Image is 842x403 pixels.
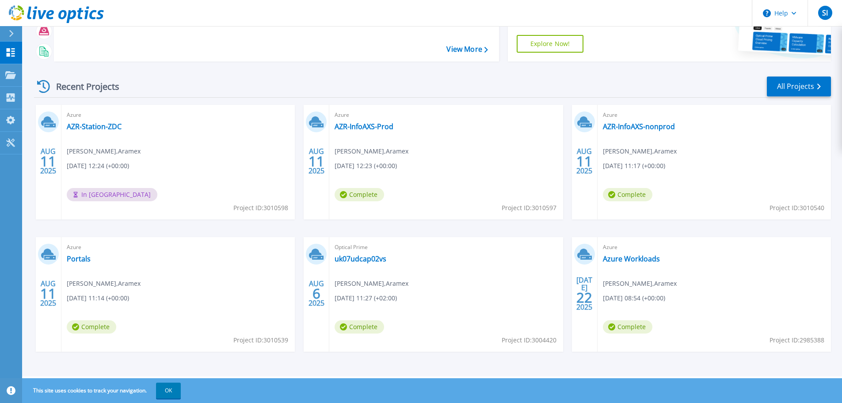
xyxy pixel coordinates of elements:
[24,383,181,399] span: This site uses cookies to track your navigation.
[335,110,557,120] span: Azure
[335,161,397,171] span: [DATE] 12:23 (+00:00)
[576,294,592,301] span: 22
[603,254,660,263] a: Azure Workloads
[308,277,325,310] div: AUG 2025
[335,242,557,252] span: Optical Prime
[67,146,141,156] span: [PERSON_NAME] , Aramex
[603,146,677,156] span: [PERSON_NAME] , Aramex
[502,203,556,213] span: Project ID: 3010597
[67,242,290,252] span: Azure
[67,320,116,334] span: Complete
[603,122,675,131] a: AZR-InfoAXS-nonprod
[335,254,386,263] a: uk07udcap02vs
[67,161,129,171] span: [DATE] 12:24 (+00:00)
[770,203,824,213] span: Project ID: 3010540
[40,145,57,177] div: AUG 2025
[603,110,826,120] span: Azure
[308,145,325,177] div: AUG 2025
[233,203,288,213] span: Project ID: 3010598
[603,279,677,288] span: [PERSON_NAME] , Aramex
[603,293,665,303] span: [DATE] 08:54 (+00:00)
[335,279,408,288] span: [PERSON_NAME] , Aramex
[67,122,122,131] a: AZR-Station-ZDC
[822,9,828,16] span: SI
[576,157,592,165] span: 11
[335,293,397,303] span: [DATE] 11:27 (+02:00)
[309,157,324,165] span: 11
[502,335,556,345] span: Project ID: 3004420
[603,188,652,201] span: Complete
[335,146,408,156] span: [PERSON_NAME] , Aramex
[770,335,824,345] span: Project ID: 2985388
[67,254,91,263] a: Portals
[335,122,393,131] a: AZR-InfoAXS-Prod
[40,157,56,165] span: 11
[67,110,290,120] span: Azure
[603,161,665,171] span: [DATE] 11:17 (+00:00)
[603,242,826,252] span: Azure
[576,277,593,310] div: [DATE] 2025
[34,76,131,97] div: Recent Projects
[767,77,831,96] a: All Projects
[40,290,56,297] span: 11
[312,290,320,297] span: 6
[335,320,384,334] span: Complete
[517,35,584,53] a: Explore Now!
[446,45,488,54] a: View More
[335,188,384,201] span: Complete
[67,188,157,201] span: In [GEOGRAPHIC_DATA]
[67,279,141,288] span: [PERSON_NAME] , Aramex
[576,145,593,177] div: AUG 2025
[233,335,288,345] span: Project ID: 3010539
[40,277,57,310] div: AUG 2025
[67,293,129,303] span: [DATE] 11:14 (+00:00)
[603,320,652,334] span: Complete
[156,383,181,399] button: OK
